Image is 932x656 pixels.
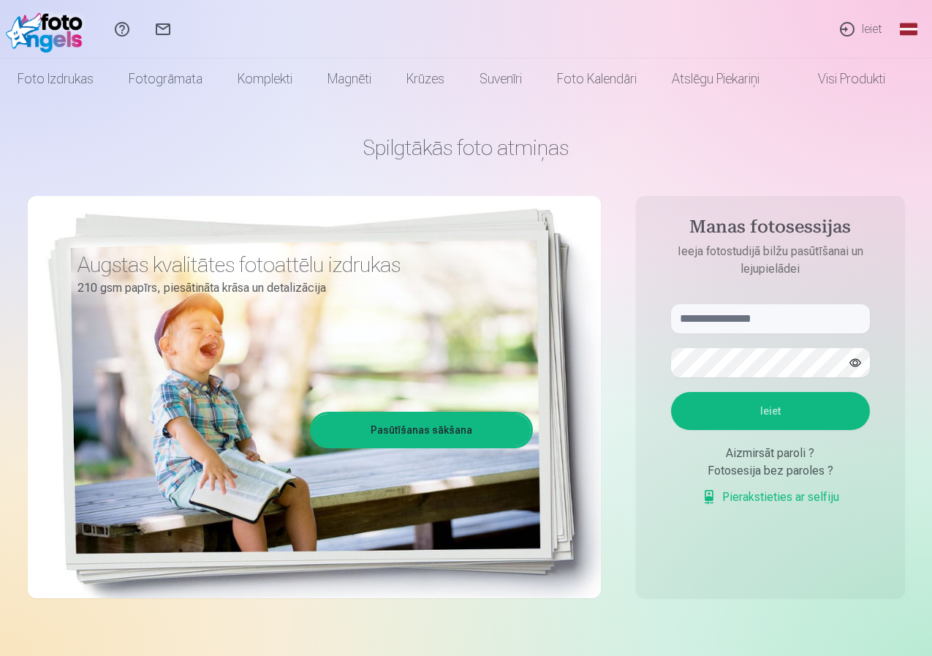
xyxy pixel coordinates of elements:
a: Suvenīri [462,59,539,99]
a: Pasūtīšanas sākšana [312,414,531,446]
a: Visi produkti [777,59,903,99]
button: Ieiet [671,392,870,430]
p: 210 gsm papīrs, piesātināta krāsa un detalizācija [77,278,522,298]
h4: Manas fotosessijas [656,216,884,243]
a: Krūzes [389,59,462,99]
img: /fa1 [6,6,90,53]
a: Fotogrāmata [111,59,220,99]
a: Komplekti [220,59,310,99]
a: Foto kalendāri [539,59,654,99]
div: Fotosesija bez paroles ? [671,462,870,480]
a: Atslēgu piekariņi [654,59,777,99]
a: Magnēti [310,59,389,99]
p: Ieeja fotostudijā bilžu pasūtīšanai un lejupielādei [656,243,884,278]
div: Aizmirsāt paroli ? [671,445,870,462]
a: Pierakstieties ar selfiju [702,489,839,506]
h1: Spilgtākās foto atmiņas [28,135,905,161]
h3: Augstas kvalitātes fotoattēlu izdrukas [77,252,522,278]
